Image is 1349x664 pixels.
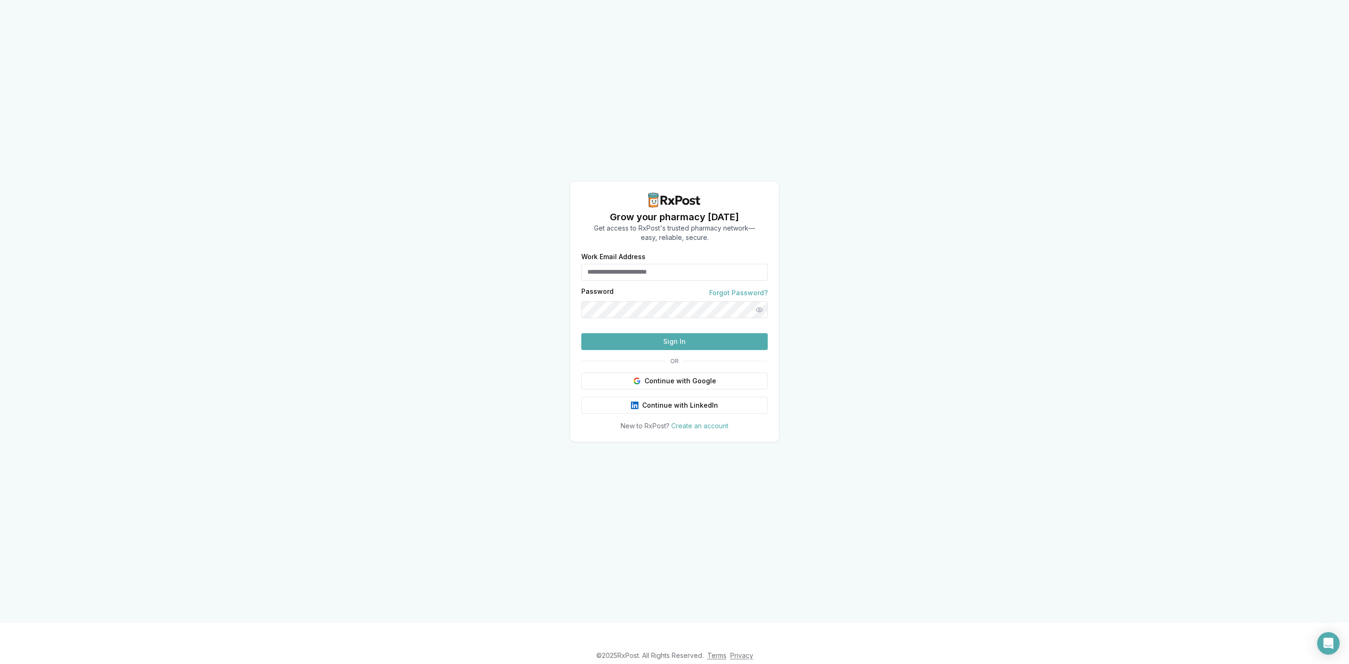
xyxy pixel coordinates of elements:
[709,288,768,298] a: Forgot Password?
[594,210,755,224] h1: Grow your pharmacy [DATE]
[581,373,768,389] button: Continue with Google
[594,224,755,242] p: Get access to RxPost's trusted pharmacy network— easy, reliable, secure.
[631,402,638,409] img: LinkedIn
[671,422,728,430] a: Create an account
[707,651,726,659] a: Terms
[581,397,768,414] button: Continue with LinkedIn
[730,651,753,659] a: Privacy
[581,333,768,350] button: Sign In
[751,301,768,318] button: Show password
[621,422,669,430] span: New to RxPost?
[581,288,614,298] label: Password
[633,377,641,385] img: Google
[1317,632,1340,655] div: Open Intercom Messenger
[645,193,704,208] img: RxPost Logo
[667,358,682,365] span: OR
[581,254,768,260] label: Work Email Address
